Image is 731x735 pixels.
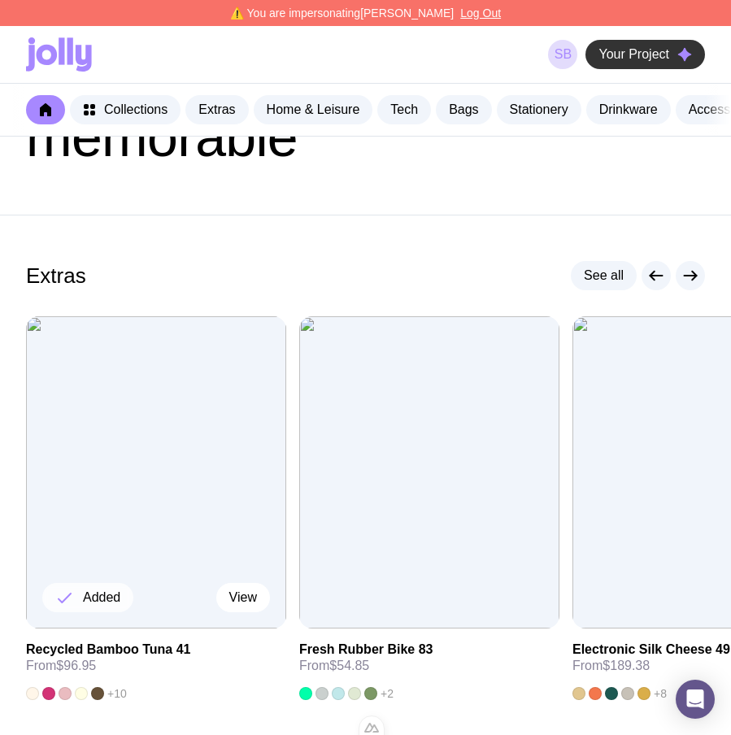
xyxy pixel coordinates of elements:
span: $54.85 [329,659,369,672]
span: From [572,658,650,674]
span: +2 [381,687,394,700]
span: $189.38 [603,659,650,672]
a: Extras [185,95,248,124]
a: Drinkware [586,95,671,124]
a: View [216,583,270,612]
span: $96.95 [56,659,96,672]
div: Open Intercom Messenger [676,680,715,719]
span: From [26,658,96,674]
a: Collections [70,95,181,124]
button: Added [42,583,133,612]
a: See all [571,261,637,290]
h2: Extras [26,263,86,288]
span: +8 [654,687,667,700]
span: +10 [107,687,127,700]
span: Collections [104,102,168,118]
a: SB [548,40,577,69]
span: ⚠️ You are impersonating [230,7,454,20]
h3: Electronic Silk Cheese 49 [572,641,730,658]
a: Home & Leisure [254,95,373,124]
button: Your Project [585,40,705,69]
span: Added [83,589,120,606]
span: Your Project [598,46,669,63]
span: [PERSON_NAME] [360,7,454,20]
a: Stationery [497,95,581,124]
a: Fresh Rubber Bike 83From$54.85+2 [299,628,559,700]
h3: Recycled Bamboo Tuna 41 [26,641,190,658]
h3: Fresh Rubber Bike 83 [299,641,433,658]
a: Recycled Bamboo Tuna 41From$96.95+10 [26,628,286,700]
a: Bags [436,95,491,124]
a: Tech [377,95,431,124]
span: From [299,658,369,674]
button: Log Out [460,7,501,20]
